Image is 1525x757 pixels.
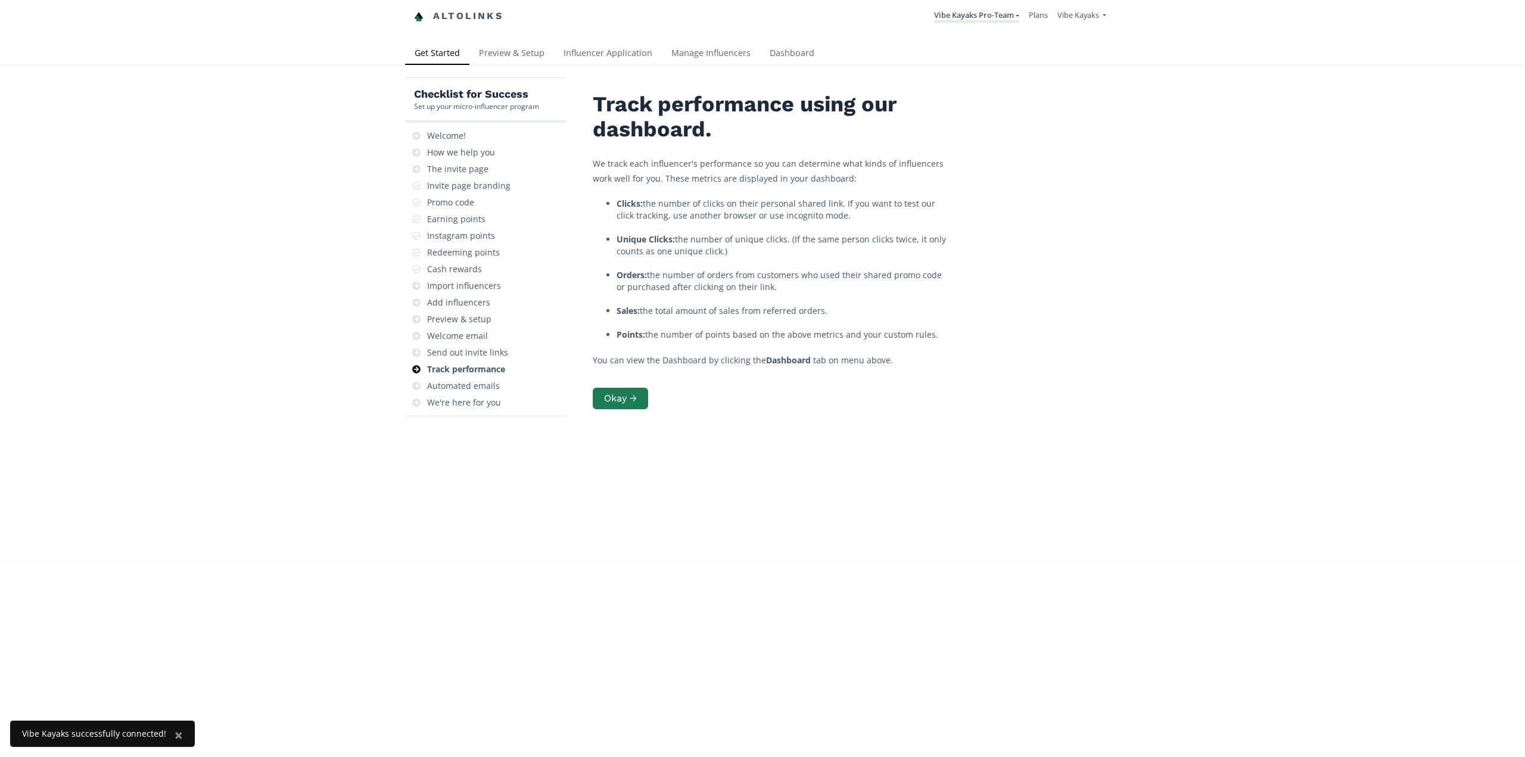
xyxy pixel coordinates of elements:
[163,721,195,749] button: Close
[1057,10,1106,23] a: Vibe Kayaks
[427,347,508,359] div: Send out invite links
[617,305,950,317] li: the total amount of sales from referred orders.
[617,233,675,245] strong: Unique Clicks:
[427,197,474,208] div: Promo code
[427,263,482,275] div: Cash rewards
[427,313,491,325] div: Preview & setup
[427,247,500,258] div: Redeeming points
[427,180,511,192] div: Invite page branding
[662,42,760,66] a: Manage Influencers
[1029,10,1048,20] a: Plans
[617,269,647,281] strong: Orders:
[414,87,539,101] h5: Checklist for Success
[617,198,950,222] li: the number of clicks on their personal shared link. If you want to test our click tracking, use a...
[593,92,950,142] h2: Track performance using our dashboard.
[427,130,466,142] div: Welcome!
[617,269,950,293] li: the number of orders from customers who used their shared promo code or purchased after clicking ...
[427,147,495,158] div: How we help you
[427,330,488,342] div: Welcome email
[617,305,640,316] strong: Sales:
[617,198,643,209] strong: Clicks:
[427,280,501,292] div: Import influencers
[427,380,500,392] div: Automated emails
[593,156,950,186] p: We track each influencer's performance so you can determine what kinds of influencers work well f...
[414,7,503,26] a: Altolinks
[1057,10,1099,20] span: Vibe Kayaks
[934,10,1019,23] a: Vibe Kayaks Pro-Team
[427,397,501,409] div: We're here for you
[414,12,424,21] img: favicon-32x32.png
[175,725,183,744] span: ×
[427,230,495,242] div: Instagram points
[617,329,950,341] li: the number of points based on the above metrics and your custom rules.
[593,388,648,410] button: Okay →
[554,42,662,66] a: Influencer Application
[414,101,539,111] div: Set up your micro-influencer program
[427,163,488,175] div: The invite page
[22,728,166,740] div: Vibe Kayaks successfully connected!
[593,353,950,367] p: You can view the Dashboard by clicking the tab on menu above.
[617,329,645,340] strong: Points:
[405,42,469,66] a: Get Started
[427,213,485,225] div: Earning points
[617,233,950,257] li: the number of unique clicks. (If the same person clicks twice, it only counts as one unique click.)
[469,42,554,66] a: Preview & Setup
[766,354,811,366] strong: Dashboard
[760,42,824,66] a: Dashboard
[427,363,505,375] div: Track performance
[427,297,490,309] div: Add influencers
